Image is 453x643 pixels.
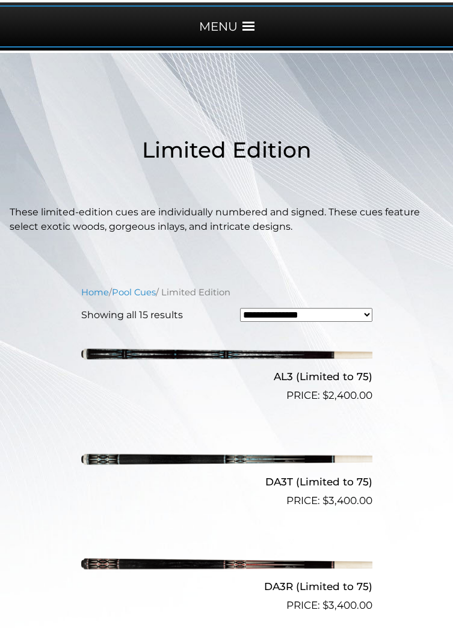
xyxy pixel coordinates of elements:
a: Pool Cues [112,287,156,298]
bdi: 2,400.00 [322,389,372,401]
a: AL3 (Limited to 75) $2,400.00 [81,332,372,403]
img: DA3T (Limited to 75) [81,437,372,486]
span: $ [322,599,328,611]
a: Home [81,287,109,298]
a: DA3T (Limited to 75) $3,400.00 [81,437,372,508]
select: Shop order [240,308,372,322]
bdi: 3,400.00 [322,494,372,506]
img: DA3R (Limited to 75) [81,542,372,591]
img: AL3 (Limited to 75) [81,332,372,381]
a: DA3R (Limited to 75) $3,400.00 [81,542,372,613]
bdi: 3,400.00 [322,599,372,611]
span: $ [322,389,328,401]
span: $ [322,494,328,506]
span: Limited Edition [142,137,312,163]
p: Showing all 15 results [81,308,183,322]
nav: Breadcrumb [81,286,372,299]
p: These limited-edition cues are individually numbered and signed. These cues feature select exotic... [10,205,443,234]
